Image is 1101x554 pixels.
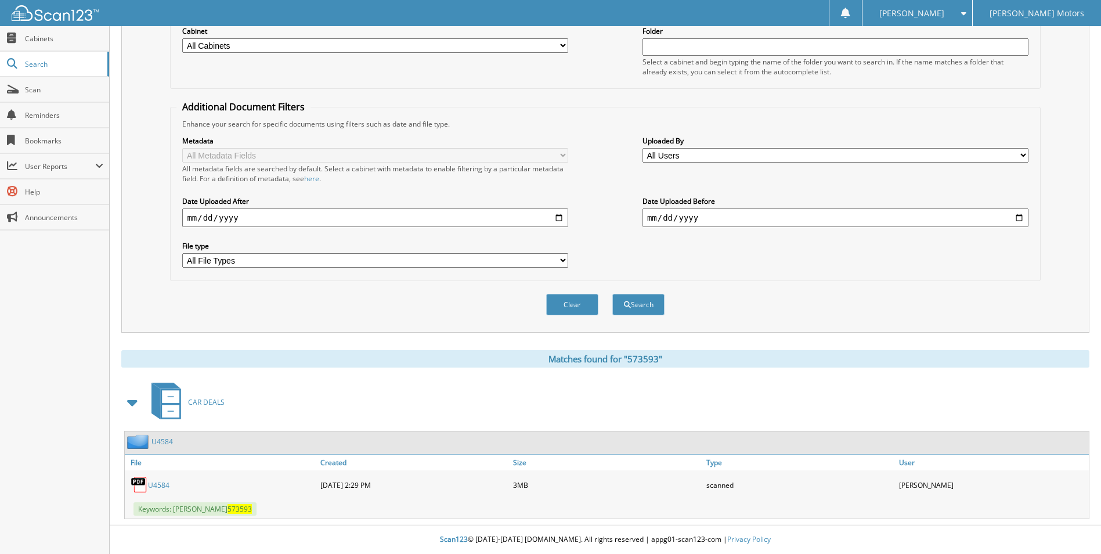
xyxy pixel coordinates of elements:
div: scanned [703,473,896,497]
span: Cabinets [25,34,103,44]
label: Date Uploaded Before [642,196,1028,206]
span: Scan [25,85,103,95]
a: CAR DEALS [145,379,225,425]
input: start [182,208,568,227]
span: 573593 [228,504,252,514]
img: scan123-logo-white.svg [12,5,99,21]
a: Privacy Policy [727,534,771,544]
a: U4584 [148,480,169,490]
label: Metadata [182,136,568,146]
div: Select a cabinet and begin typing the name of the folder you want to search in. If the name match... [642,57,1028,77]
div: Enhance your search for specific documents using filters such as date and file type. [176,119,1034,129]
label: File type [182,241,568,251]
label: Date Uploaded After [182,196,568,206]
button: Search [612,294,665,315]
div: © [DATE]-[DATE] [DOMAIN_NAME]. All rights reserved | appg01-scan123-com | [110,526,1101,554]
div: All metadata fields are searched by default. Select a cabinet with metadata to enable filtering b... [182,164,568,184]
a: U4584 [151,437,173,447]
legend: Additional Document Filters [176,100,311,113]
input: end [642,208,1028,227]
span: Help [25,187,103,197]
button: Clear [546,294,598,315]
span: Scan123 [440,534,468,544]
span: CAR DEALS [188,397,225,407]
span: Bookmarks [25,136,103,146]
div: [DATE] 2:29 PM [317,473,510,497]
label: Uploaded By [642,136,1028,146]
span: [PERSON_NAME] [879,10,944,17]
span: Announcements [25,213,103,222]
a: Created [317,455,510,470]
a: File [125,455,317,470]
a: Size [510,455,703,470]
span: User Reports [25,161,95,171]
div: [PERSON_NAME] [896,473,1089,497]
div: 3MB [510,473,703,497]
span: Search [25,59,102,69]
img: PDF.png [131,476,148,494]
span: Reminders [25,110,103,120]
a: Type [703,455,896,470]
a: here [304,174,319,184]
span: [PERSON_NAME] Motors [990,10,1084,17]
img: folder2.png [127,434,151,449]
iframe: Chat Widget [1043,498,1101,554]
div: Matches found for "573593" [121,350,1089,368]
label: Folder [642,26,1028,36]
label: Cabinet [182,26,568,36]
a: User [896,455,1089,470]
span: Keywords: [PERSON_NAME] [133,502,257,516]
